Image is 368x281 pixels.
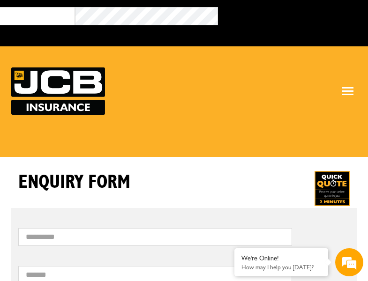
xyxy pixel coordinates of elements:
[218,7,361,22] button: Broker Login
[241,254,321,262] div: We're Online!
[315,171,350,206] img: Quick Quote
[11,67,105,115] a: JCB Insurance Services
[315,171,350,206] a: Get your insurance quote in just 2-minutes
[11,67,105,115] img: JCB Insurance Services logo
[241,264,321,271] p: How may I help you today?
[18,171,130,193] h1: Enquiry form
